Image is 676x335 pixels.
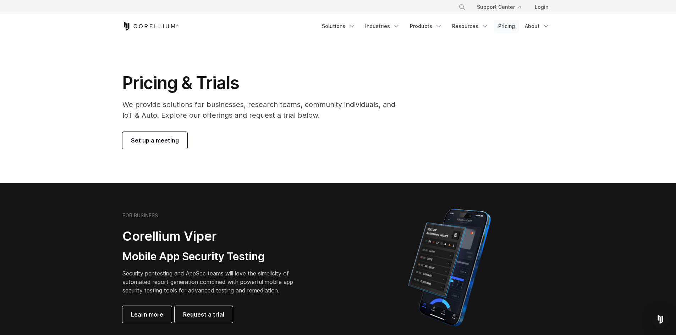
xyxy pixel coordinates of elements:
button: Search [456,1,468,13]
a: About [521,20,554,33]
h3: Mobile App Security Testing [122,250,304,263]
div: Navigation Menu [318,20,554,33]
a: Corellium Home [122,22,179,30]
span: Request a trial [183,310,224,319]
a: Support Center [471,1,526,13]
a: Resources [448,20,493,33]
div: Open Intercom Messenger [652,311,669,328]
div: Navigation Menu [450,1,554,13]
span: Set up a meeting [131,136,179,145]
h1: Pricing & Trials [122,72,405,94]
a: Login [529,1,554,13]
p: Security pentesting and AppSec teams will love the simplicity of automated report generation comb... [122,269,304,295]
p: We provide solutions for businesses, research teams, community individuals, and IoT & Auto. Explo... [122,99,405,121]
h6: FOR BUSINESS [122,212,158,219]
a: Pricing [494,20,519,33]
a: Request a trial [175,306,233,323]
h2: Corellium Viper [122,228,304,244]
a: Learn more [122,306,172,323]
a: Industries [361,20,404,33]
a: Set up a meeting [122,132,187,149]
span: Learn more [131,310,163,319]
a: Solutions [318,20,359,33]
a: Products [406,20,446,33]
img: Corellium MATRIX automated report on iPhone showing app vulnerability test results across securit... [396,206,503,330]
